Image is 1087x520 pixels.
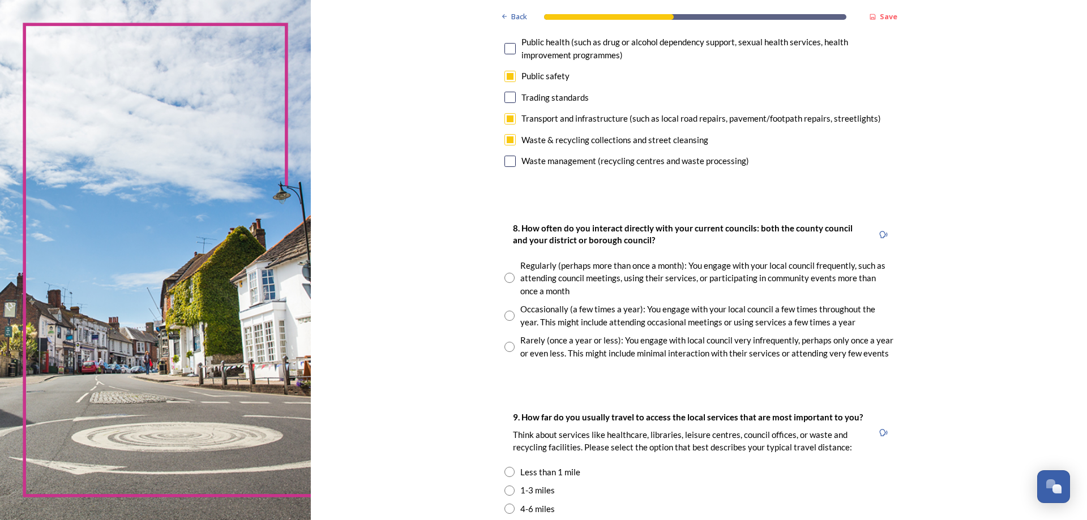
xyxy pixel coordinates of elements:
p: Think about services like healthcare, libraries, leisure centres, council offices, or waste and r... [513,429,865,453]
div: Occasionally (a few times a year): You engage with your local council a few times throughout the ... [520,303,894,328]
div: Waste management (recycling centres and waste processing) [521,154,749,167]
div: Waste & recycling collections and street cleansing [521,134,708,147]
div: Rarely (once a year or less): You engage with local council very infrequently, perhaps only once ... [520,334,894,359]
span: Back [511,11,527,22]
div: Transport and infrastructure (such as local road repairs, pavement/footpath repairs, streetlights) [521,112,881,125]
div: 4-6 miles [520,502,555,515]
div: Regularly (perhaps more than once a month): You engage with your local council frequently, such a... [520,259,894,298]
strong: 8. How often do you interact directly with your current councils: both the county council and you... [513,223,854,245]
button: Open Chat [1037,470,1070,503]
strong: Save [880,11,897,22]
div: Trading standards [521,91,589,104]
div: Less than 1 mile [520,466,580,479]
div: 1-3 miles [520,484,555,497]
strong: 9. How far do you usually travel to access the local services that are most important to you? [513,412,863,422]
div: Public health (such as drug or alcohol dependency support, sexual health services, health improve... [521,36,894,61]
div: Public safety [521,70,570,83]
